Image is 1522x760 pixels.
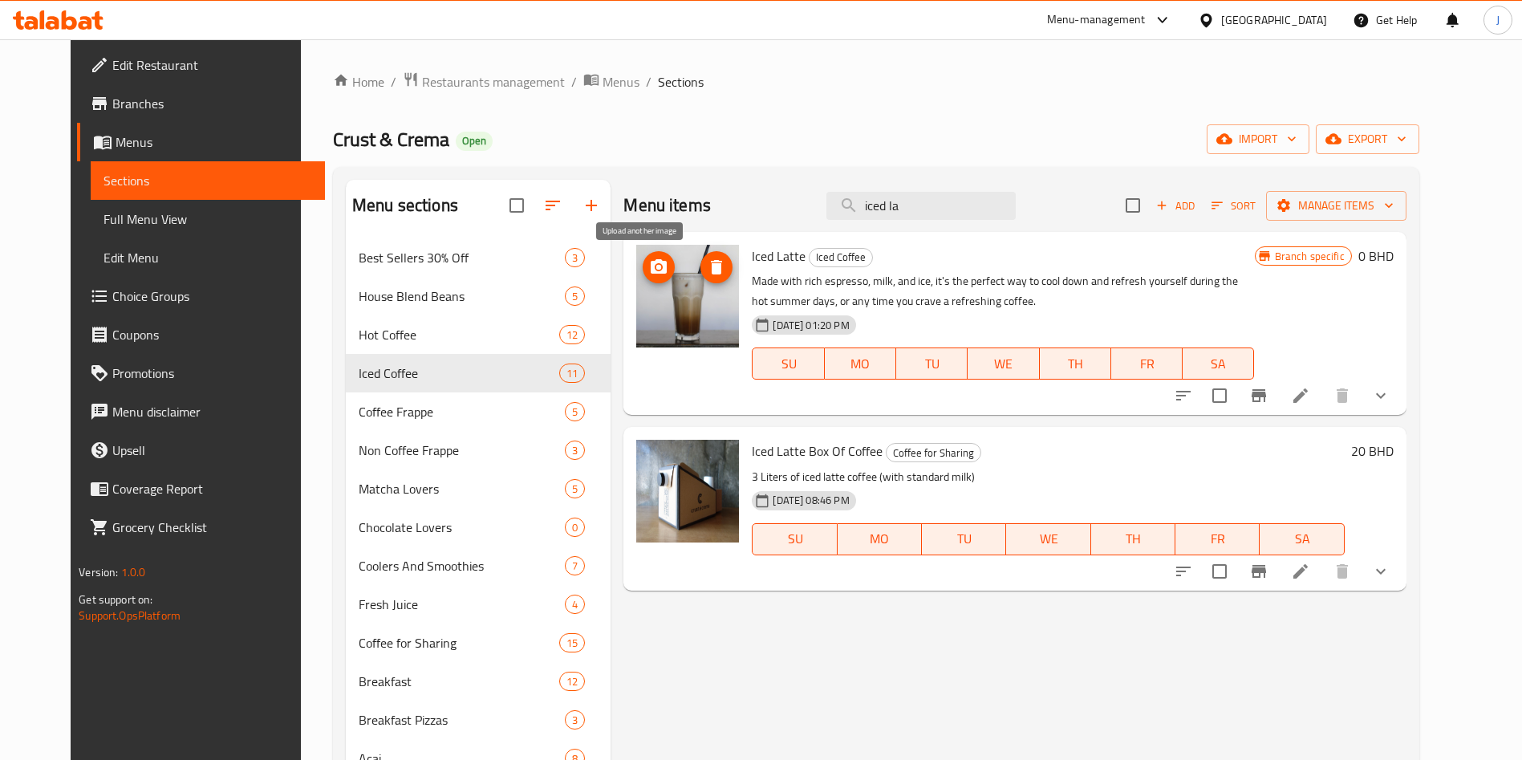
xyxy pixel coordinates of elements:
button: TU [922,523,1006,555]
div: items [565,556,585,575]
div: Best Sellers 30% Off [359,248,565,267]
a: Sections [91,161,325,200]
span: Select to update [1203,379,1236,413]
button: delete [1323,552,1362,591]
div: Breakfast [359,672,559,691]
li: / [571,72,577,91]
span: Matcha Lovers [359,479,565,498]
h6: 0 BHD [1358,245,1394,267]
span: Iced Latte Box Of Coffee [752,439,883,463]
span: Coffee for Sharing [887,444,980,462]
span: Coolers And Smoothies [359,556,565,575]
a: Promotions [77,354,325,392]
span: Breakfast Pizzas [359,710,565,730]
div: items [565,248,585,267]
span: 3 [566,713,584,728]
span: SU [759,352,818,376]
span: Grocery Checklist [112,518,312,537]
div: Hot Coffee [359,325,559,344]
span: Edit Menu [103,248,312,267]
span: Version: [79,562,118,583]
span: 12 [560,674,584,689]
button: TH [1040,347,1111,380]
a: Restaurants management [403,71,565,92]
p: 3 Liters of iced latte coffee (with standard milk) [752,467,1344,487]
span: 12 [560,327,584,343]
div: Hot Coffee12 [346,315,611,354]
span: MO [831,352,890,376]
span: Coffee for Sharing [359,633,559,652]
span: Select section [1116,189,1150,222]
span: Get support on: [79,589,152,610]
span: SU [759,527,830,551]
div: items [559,325,585,344]
span: import [1220,129,1297,149]
button: delete [1323,376,1362,415]
span: Upsell [112,441,312,460]
a: Menus [77,123,325,161]
div: Chocolate Lovers0 [346,508,611,547]
a: Edit menu item [1291,386,1310,405]
span: SA [1189,352,1248,376]
button: Add section [572,186,611,225]
span: TU [903,352,961,376]
button: show more [1362,376,1400,415]
span: 15 [560,636,584,651]
div: Breakfast Pizzas3 [346,701,611,739]
div: Best Sellers 30% Off3 [346,238,611,277]
img: Iced Latte Box Of Coffee [636,440,739,543]
div: items [565,595,585,614]
span: WE [974,352,1033,376]
span: Add [1154,197,1197,215]
button: MO [838,523,922,555]
span: Menus [116,132,312,152]
div: items [559,672,585,691]
span: FR [1182,527,1253,551]
span: 3 [566,250,584,266]
span: House Blend Beans [359,287,565,306]
span: 3 [566,443,584,458]
div: items [565,287,585,306]
svg: Show Choices [1371,386,1390,405]
a: Coupons [77,315,325,354]
a: Support.OpsPlatform [79,605,181,626]
a: Edit menu item [1291,562,1310,581]
p: Made with rich espresso, milk, and ice, it's the perfect way to cool down and refresh yourself du... [752,271,1254,311]
div: Iced Coffee [809,248,873,267]
span: 0 [566,520,584,535]
span: Branches [112,94,312,113]
span: Sort items [1201,193,1266,218]
a: Grocery Checklist [77,508,325,547]
span: Sort sections [534,186,572,225]
span: Coupons [112,325,312,344]
div: Coffee Frappe5 [346,392,611,431]
div: items [559,364,585,383]
span: TU [928,527,1000,551]
span: Add item [1150,193,1201,218]
span: J [1496,11,1500,29]
a: Branches [77,84,325,123]
input: search [826,192,1016,220]
button: sort-choices [1164,376,1203,415]
a: Coverage Report [77,469,325,508]
button: SA [1260,523,1344,555]
span: Select all sections [500,189,534,222]
button: Add [1150,193,1201,218]
button: FR [1111,347,1183,380]
div: Coffee for Sharing15 [346,624,611,662]
span: SA [1266,527,1337,551]
div: Non Coffee Frappe [359,441,565,460]
li: / [646,72,651,91]
span: 11 [560,366,584,381]
div: Open [456,132,493,151]
button: Branch-specific-item [1240,376,1278,415]
svg: Show Choices [1371,562,1390,581]
span: 5 [566,289,584,304]
button: export [1316,124,1419,154]
span: Chocolate Lovers [359,518,565,537]
h2: Menu items [623,193,711,217]
span: 5 [566,482,584,497]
